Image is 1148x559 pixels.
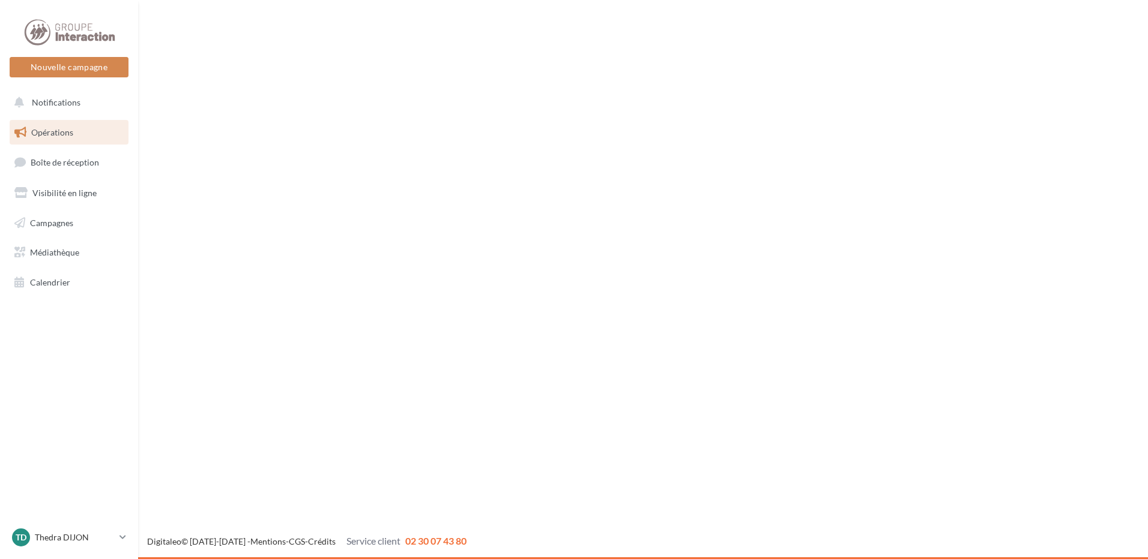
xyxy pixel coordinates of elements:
span: Calendrier [30,277,70,287]
a: Médiathèque [7,240,131,265]
a: TD Thedra DIJON [10,526,128,549]
a: CGS [289,536,305,546]
button: Notifications [7,90,126,115]
a: Crédits [308,536,336,546]
button: Nouvelle campagne [10,57,128,77]
a: Visibilité en ligne [7,181,131,206]
span: Boîte de réception [31,157,99,167]
span: Visibilité en ligne [32,188,97,198]
span: 02 30 07 43 80 [405,535,467,546]
a: Opérations [7,120,131,145]
a: Calendrier [7,270,131,295]
span: Campagnes [30,217,73,227]
a: Mentions [250,536,286,546]
a: Campagnes [7,211,131,236]
span: Notifications [32,97,80,107]
span: Médiathèque [30,247,79,257]
p: Thedra DIJON [35,531,115,543]
span: © [DATE]-[DATE] - - - [147,536,467,546]
a: Boîte de réception [7,149,131,175]
a: Digitaleo [147,536,181,546]
span: Opérations [31,127,73,137]
span: TD [16,531,26,543]
span: Service client [346,535,400,546]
